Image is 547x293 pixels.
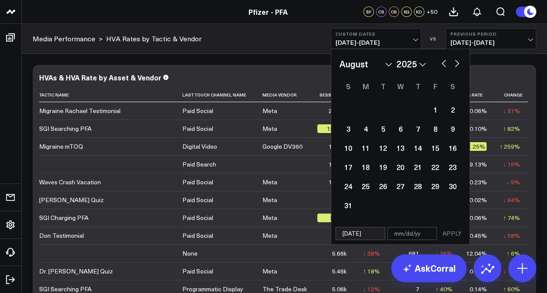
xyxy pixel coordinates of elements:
div: Meta [262,124,277,133]
div: ↓ 31% [503,107,520,115]
div: Paid Social [182,213,213,222]
a: Pfizer - PFA [248,7,288,17]
div: Meta [262,267,277,276]
div: SF [363,7,374,17]
div: ↑ 74% [503,213,520,222]
div: Paid Social [182,231,213,240]
div: 0.06% [469,213,487,222]
div: > [33,34,103,43]
div: 5.46k [332,267,346,276]
a: Media Performance [33,34,95,43]
button: +50 [426,7,437,17]
div: 0.45% [469,231,487,240]
b: Previous Period [450,31,531,37]
div: Saturday [444,79,461,93]
div: Migraine mTOQ [39,142,83,151]
div: Sunday [339,79,357,93]
th: Last Touch Channel Name [182,88,262,102]
div: ↓ 58% [503,231,520,240]
a: HVA Rates by Tactic & Vendor [106,34,201,43]
th: Media Vendor [262,88,318,102]
th: Change [494,88,528,102]
div: [PERSON_NAME] Quiz [39,196,104,204]
div: Meta [262,213,277,222]
div: Paid Social [182,107,213,115]
th: Tactic Name [39,88,182,102]
span: [DATE] - [DATE] [336,39,416,46]
input: mm/dd/yy [387,227,437,240]
div: 0.06% [469,107,487,115]
div: ↑ 82% [503,124,520,133]
div: 8.04k [317,213,346,222]
span: + 50 [426,9,437,15]
div: 0.10% [469,124,487,133]
div: 12.04% [466,249,487,258]
div: Friday [426,79,444,93]
div: Monday [357,79,374,93]
div: ↑ 259% [500,142,520,151]
div: Don Testimonial [39,231,84,240]
div: Wednesday [392,79,409,93]
div: Meta [262,178,277,186]
div: Digital Video [182,142,217,151]
div: Google DV360 [262,142,302,151]
div: ↓ 94% [503,196,520,204]
th: Hva Rate [460,88,495,102]
div: HVAs & HVA Rate by Asset & Vendor [39,73,161,82]
div: 1.25% [460,142,487,151]
div: 0.02% [469,196,487,204]
div: ↓ 9% [507,178,520,186]
div: Paid Social [182,267,213,276]
div: ↑ 18% [363,267,380,276]
div: 681 [409,249,419,258]
div: 10.79k [328,178,346,186]
div: ↓ 15% [503,160,520,169]
div: Meta [262,196,277,204]
div: 14.71k [328,160,346,169]
div: CS [376,7,386,17]
div: 19.35k [317,124,346,133]
div: CB [389,7,399,17]
div: Dr. [PERSON_NAME] Quiz [39,267,113,276]
div: Paid Social [182,124,213,133]
a: AskCorral [391,254,466,282]
span: [DATE] - [DATE] [450,39,531,46]
div: Meta [262,231,277,240]
div: SGI Charging PFA [39,213,88,222]
button: Previous Period[DATE]-[DATE] [446,28,536,49]
div: 0.23% [469,178,487,186]
th: Sessions [317,88,354,102]
div: VS [426,36,441,41]
b: Custom Dates [336,31,416,37]
div: 16.78k [328,142,346,151]
div: 5.66k [332,249,346,258]
div: 27.24k [328,107,346,115]
div: KG [401,7,412,17]
div: Paid Social [182,178,213,186]
button: APPLY [439,227,465,240]
div: 19.13% [466,160,487,169]
div: Paid Social [182,196,213,204]
div: Tuesday [374,79,392,93]
input: mm/dd/yy [336,227,385,240]
div: ↑ 6% [507,249,520,258]
div: ↓ 35% [436,249,453,258]
div: Meta [262,107,277,115]
div: None [182,249,198,258]
div: Paid Search [182,160,216,169]
div: KD [414,7,424,17]
div: Waves Crash Vacation [39,178,101,186]
div: SGI Searching PFA [39,124,91,133]
button: Custom Dates[DATE]-[DATE] [331,28,421,49]
div: Migraine Rachael Testimonial [39,107,121,115]
div: ↓ 38% [363,249,380,258]
div: Thursday [409,79,426,93]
